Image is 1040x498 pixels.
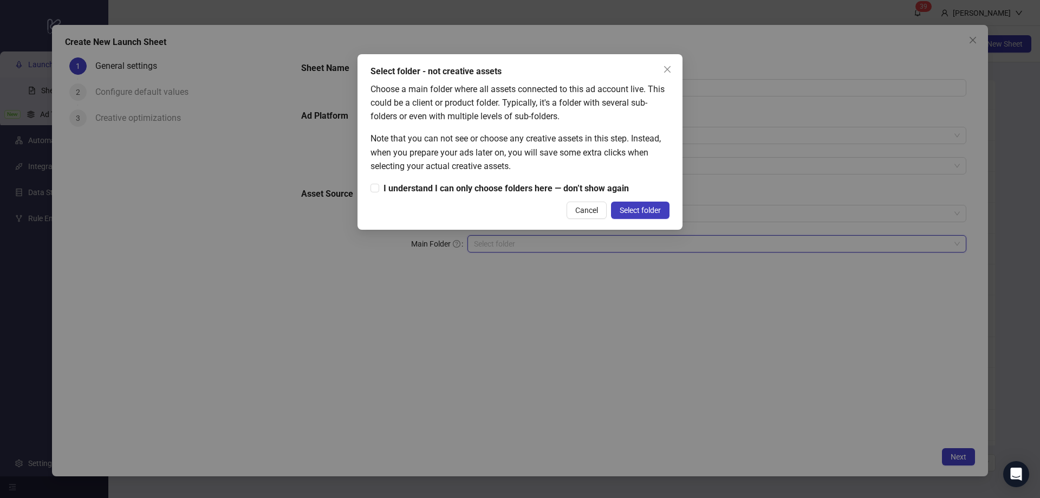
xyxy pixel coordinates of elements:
[379,182,633,195] span: I understand I can only choose folders here — don’t show again
[611,202,669,219] button: Select folder
[370,65,669,78] div: Select folder - not creative assets
[663,65,672,74] span: close
[567,202,607,219] button: Cancel
[620,206,661,215] span: Select folder
[659,61,676,78] button: Close
[370,82,669,123] div: Choose a main folder where all assets connected to this ad account live. This could be a client o...
[370,132,669,172] div: Note that you can not see or choose any creative assets in this step. Instead, when you prepare y...
[575,206,598,215] span: Cancel
[1003,461,1029,487] div: Open Intercom Messenger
